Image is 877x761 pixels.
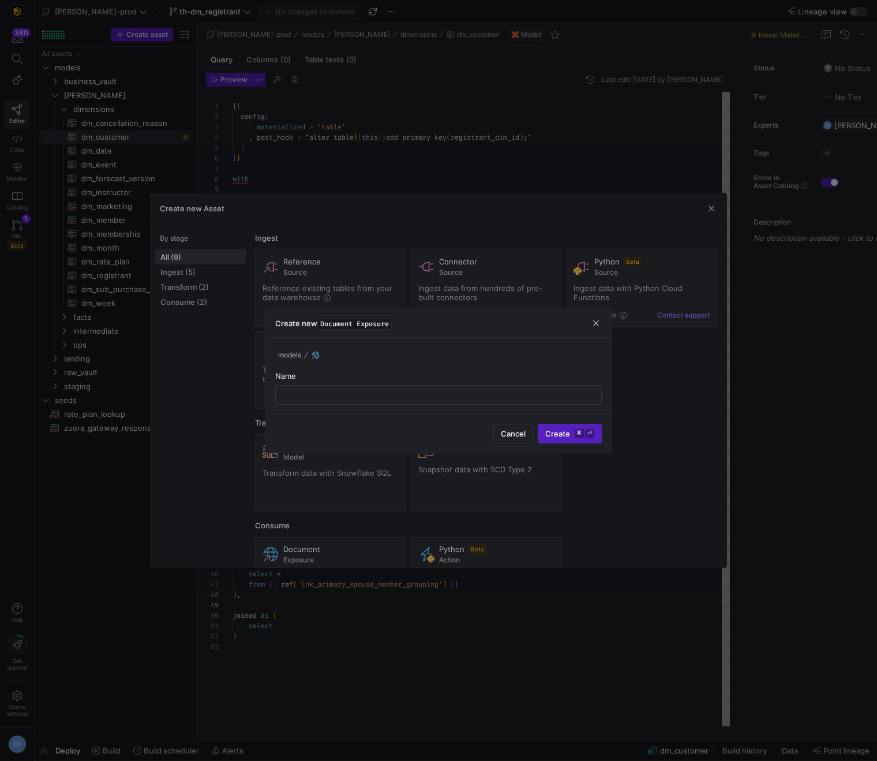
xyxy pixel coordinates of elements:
[501,429,526,438] span: Cancel
[493,424,533,443] button: Cancel
[278,351,301,359] span: models
[317,318,392,330] span: Document Exposure
[538,424,602,443] button: Create⌘⏎
[545,429,594,438] span: Create
[275,319,392,328] h3: Create new
[275,371,296,380] span: Name
[275,348,304,362] button: models
[575,429,584,438] kbd: ⌘
[585,429,594,438] kbd: ⏎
